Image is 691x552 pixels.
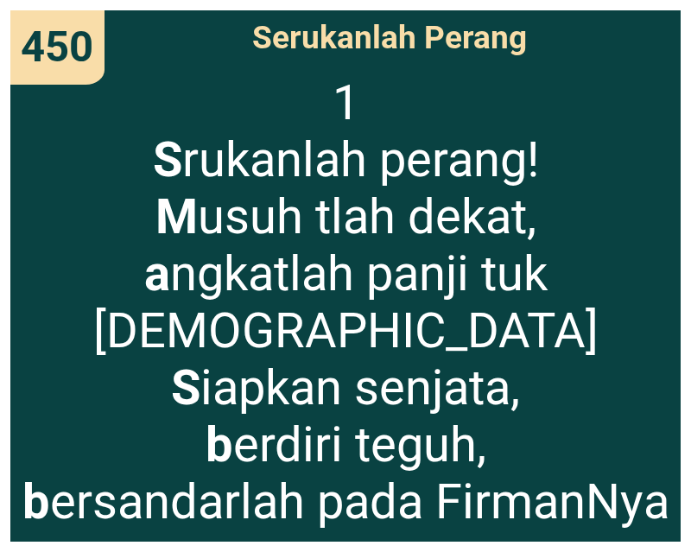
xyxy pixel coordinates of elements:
span: 450 [21,22,93,72]
b: b [206,416,233,473]
b: a [144,245,170,302]
b: b [22,473,50,530]
span: Serukanlah Perang [252,19,527,56]
b: M [155,188,198,245]
b: S [171,359,200,416]
b: S [153,131,182,188]
span: 1 rukanlah perang! usuh tlah dekat, ngkatlah panji tuk [DEMOGRAPHIC_DATA] iapkan senjata, erdiri ... [22,74,669,530]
